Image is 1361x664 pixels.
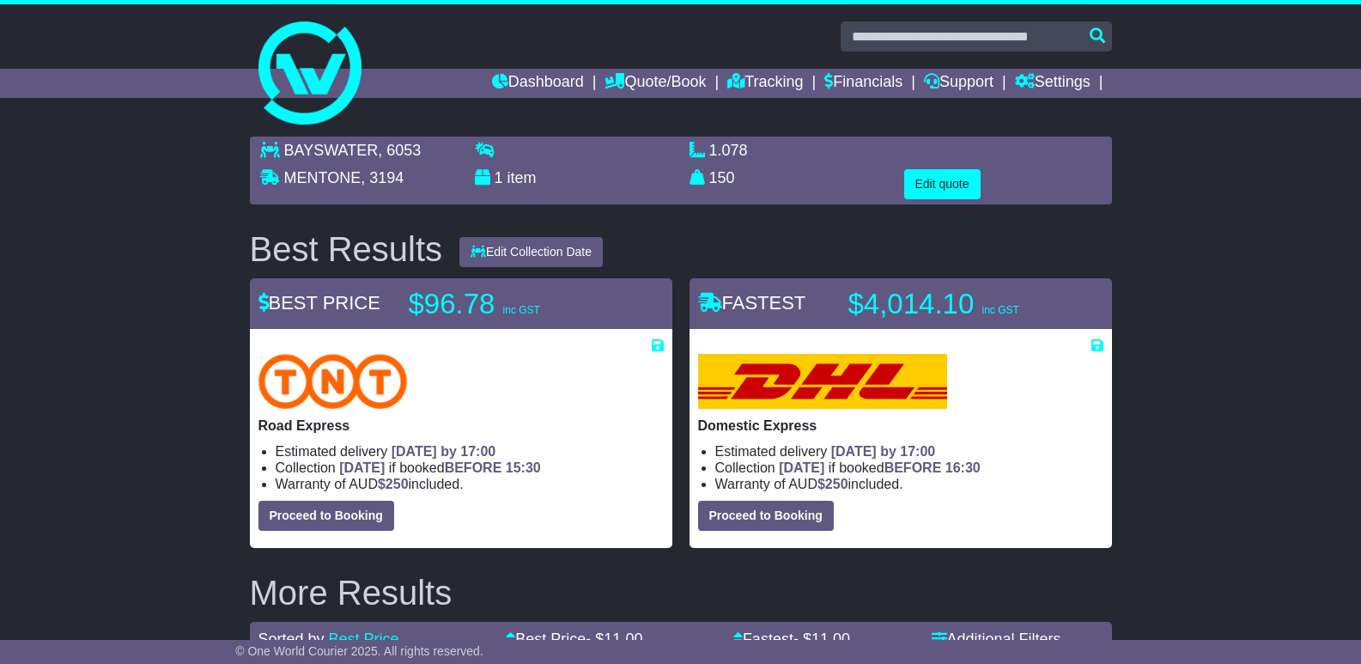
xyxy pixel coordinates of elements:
li: Warranty of AUD included. [715,476,1103,492]
a: Dashboard [492,69,584,98]
span: FASTEST [698,292,806,314]
img: TNT Domestic: Road Express [258,354,408,409]
a: Financials [824,69,902,98]
p: $96.78 [409,287,623,321]
span: 11.00 [604,630,642,648]
span: 1 [495,169,503,186]
h2: More Results [250,574,1112,612]
span: - $ [586,630,642,648]
span: inc GST [981,304,1018,316]
span: 16:30 [945,460,981,475]
img: DHL: Domestic Express [698,354,947,409]
span: 250 [825,477,848,491]
span: 15:30 [506,460,541,475]
span: MENTONE [284,169,362,186]
a: Tracking [727,69,803,98]
span: , 6053 [378,142,421,159]
span: $ [378,477,409,491]
span: 1.078 [709,142,748,159]
li: Estimated delivery [715,443,1103,460]
p: $4,014.10 [848,287,1063,321]
p: Domestic Express [698,417,1103,434]
span: if booked [779,460,980,475]
li: Estimated delivery [276,443,664,460]
span: BEFORE [884,460,942,475]
a: Settings [1015,69,1091,98]
button: Edit Collection Date [459,237,603,267]
span: BEST PRICE [258,292,380,314]
p: Road Express [258,417,664,434]
span: BAYSWATER [284,142,379,159]
span: - $ [793,630,850,648]
span: Sorted by [258,630,325,648]
span: item [507,169,537,186]
a: Best Price [329,630,399,648]
li: Warranty of AUD included. [276,476,664,492]
li: Collection [276,460,664,476]
span: 150 [709,169,735,186]
span: inc GST [503,304,540,316]
span: $ [817,477,848,491]
span: [DATE] [779,460,824,475]
div: Best Results [241,230,452,268]
span: [DATE] by 17:00 [392,444,496,459]
li: Collection [715,460,1103,476]
span: 11.00 [811,630,850,648]
a: Best Price- $11.00 [506,630,642,648]
span: BEFORE [445,460,502,475]
button: Proceed to Booking [698,501,834,531]
a: Additional Filters [932,630,1061,648]
a: Fastest- $11.00 [733,630,850,648]
a: Quote/Book [605,69,706,98]
a: Support [924,69,993,98]
span: 250 [386,477,409,491]
button: Proceed to Booking [258,501,394,531]
span: © One World Courier 2025. All rights reserved. [235,644,483,658]
span: if booked [339,460,540,475]
button: Edit quote [904,169,981,199]
span: [DATE] by 17:00 [831,444,936,459]
span: , 3194 [361,169,404,186]
span: [DATE] [339,460,385,475]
